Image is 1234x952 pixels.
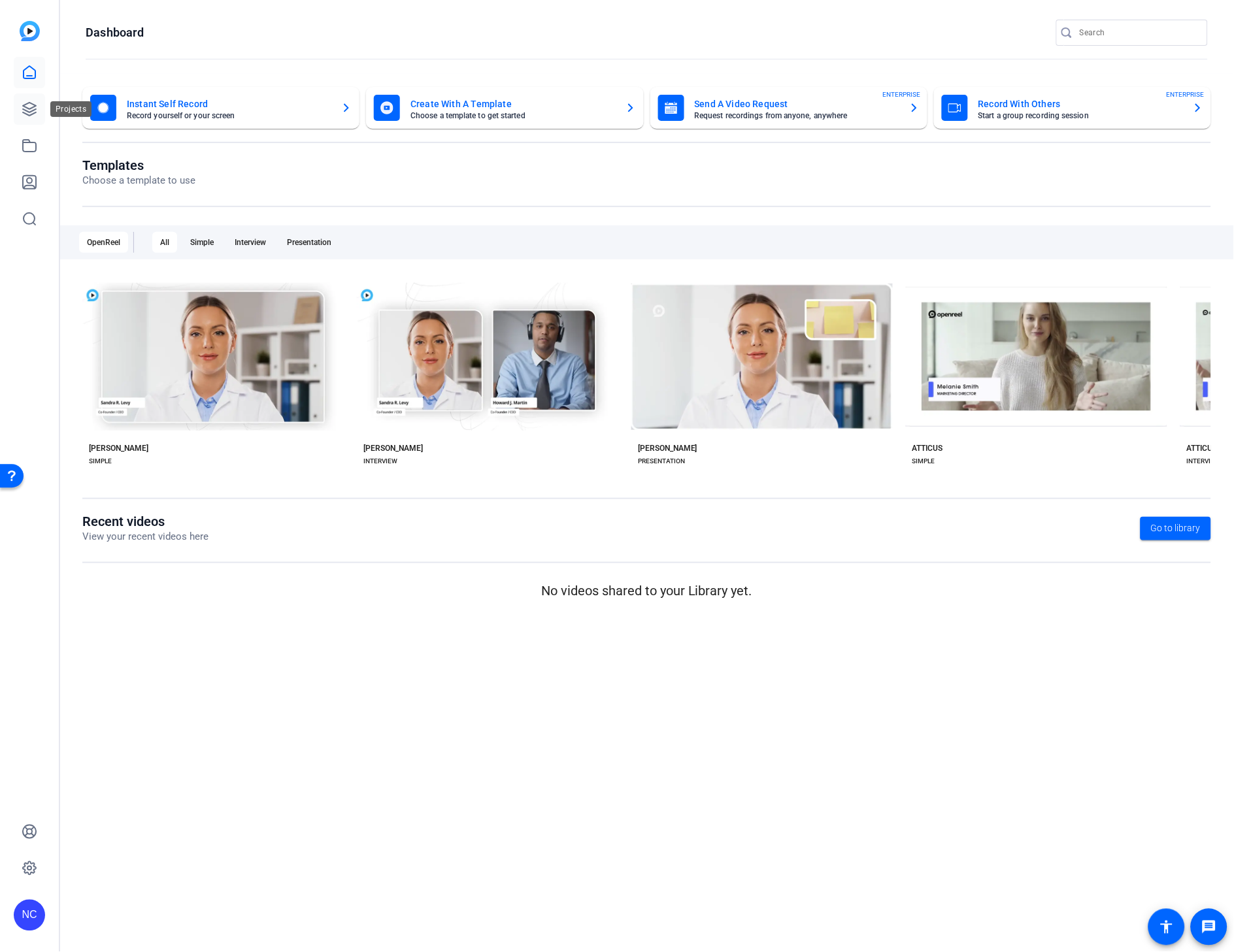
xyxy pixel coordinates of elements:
mat-card-title: Create With A Template [410,96,614,112]
div: INTERVIEW [363,456,397,467]
div: ATTICUS [912,443,943,453]
mat-card-subtitle: Choose a template to get started [410,112,614,120]
mat-card-title: Record With Others [978,96,1182,112]
h1: Recent videos [82,514,208,529]
button: Instant Self RecordRecord yourself or your screen [82,87,359,129]
div: Projects [50,101,92,117]
mat-card-subtitle: Record yourself or your screen [127,112,331,120]
mat-card-subtitle: Start a group recording session [978,112,1182,120]
span: Go to library [1151,521,1201,535]
mat-icon: message [1201,919,1217,935]
div: NC [14,900,45,931]
div: [PERSON_NAME] [89,443,148,453]
mat-icon: accessibility [1159,919,1175,935]
div: OpenReel [79,232,128,253]
p: View your recent videos here [82,529,208,544]
div: SIMPLE [89,456,112,467]
button: Send A Video RequestRequest recordings from anyone, anywhereENTERPRISE [650,87,927,129]
div: Presentation [279,232,339,253]
p: Choose a template to use [82,173,195,188]
div: SIMPLE [912,456,935,467]
img: blue-gradient.svg [20,21,40,41]
div: PRESENTATION [638,456,685,467]
span: ENTERPRISE [883,90,921,99]
mat-card-subtitle: Request recordings from anyone, anywhere [695,112,899,120]
input: Search [1080,25,1197,41]
div: Simple [182,232,222,253]
a: Go to library [1141,517,1211,540]
div: [PERSON_NAME] [363,443,423,453]
div: INTERVIEW [1187,456,1221,467]
h1: Templates [82,157,195,173]
h1: Dashboard [86,25,144,41]
div: Interview [227,232,274,253]
mat-card-title: Instant Self Record [127,96,331,112]
div: [PERSON_NAME] [638,443,697,453]
div: ATTICUS [1187,443,1218,453]
div: All [152,232,177,253]
button: Record With OthersStart a group recording sessionENTERPRISE [934,87,1211,129]
span: ENTERPRISE [1167,90,1205,99]
p: No videos shared to your Library yet. [82,581,1211,600]
mat-card-title: Send A Video Request [695,96,899,112]
button: Create With A TemplateChoose a template to get started [366,87,643,129]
